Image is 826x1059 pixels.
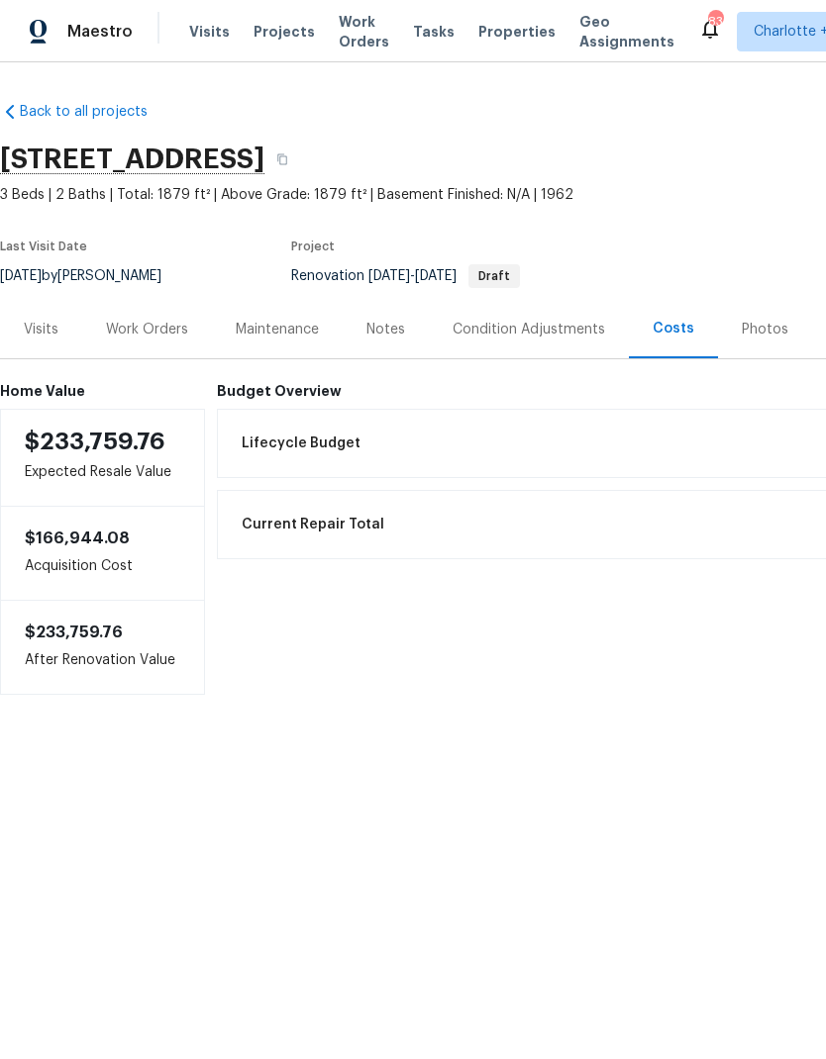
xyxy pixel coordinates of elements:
div: Notes [366,320,405,339]
span: Tasks [413,25,455,39]
span: Visits [189,22,230,42]
span: $166,944.08 [25,530,130,546]
span: Current Repair Total [242,515,384,534]
span: Draft [470,270,518,282]
div: Visits [24,320,58,339]
span: Maestro [67,22,133,42]
span: $233,759.76 [25,625,123,640]
span: Projects [254,22,315,42]
button: Copy Address [264,142,300,177]
div: Maintenance [236,320,319,339]
span: - [368,269,457,283]
span: Lifecycle Budget [242,433,361,453]
div: Work Orders [106,320,188,339]
span: Geo Assignments [579,12,674,51]
div: Photos [742,320,788,339]
span: Project [291,241,335,252]
span: Work Orders [339,12,389,51]
span: Renovation [291,269,520,283]
span: [DATE] [415,269,457,283]
span: Properties [478,22,556,42]
div: 83 [708,12,722,32]
span: [DATE] [368,269,410,283]
div: Condition Adjustments [453,320,605,339]
span: $233,759.76 [25,430,165,453]
div: Costs [653,319,694,338]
